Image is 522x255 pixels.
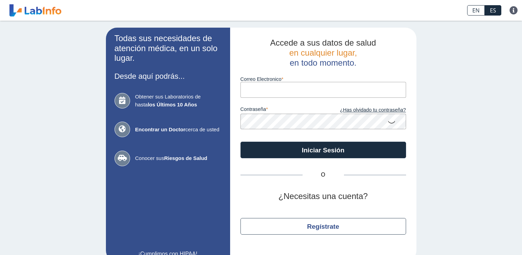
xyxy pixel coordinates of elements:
h3: Desde aquí podrás... [115,72,221,81]
span: Accede a sus datos de salud [270,38,376,47]
span: O [303,171,344,179]
button: Regístrate [240,218,406,235]
label: contraseña [240,106,323,114]
b: Riesgos de Salud [164,155,207,161]
h2: Todas sus necesidades de atención médica, en un solo lugar. [115,34,221,63]
a: ES [485,5,501,16]
span: Obtener sus Laboratorios de hasta [135,93,221,108]
label: Correo Electronico [240,76,406,82]
b: Encontrar un Doctor [135,126,186,132]
button: Iniciar Sesión [240,142,406,158]
span: cerca de usted [135,126,221,134]
a: EN [467,5,485,16]
a: ¿Has olvidado tu contraseña? [323,106,406,114]
span: Conocer sus [135,154,221,162]
b: los Últimos 10 Años [148,102,197,107]
h2: ¿Necesitas una cuenta? [240,191,406,201]
span: en todo momento. [290,58,356,67]
span: en cualquier lugar, [289,48,357,57]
